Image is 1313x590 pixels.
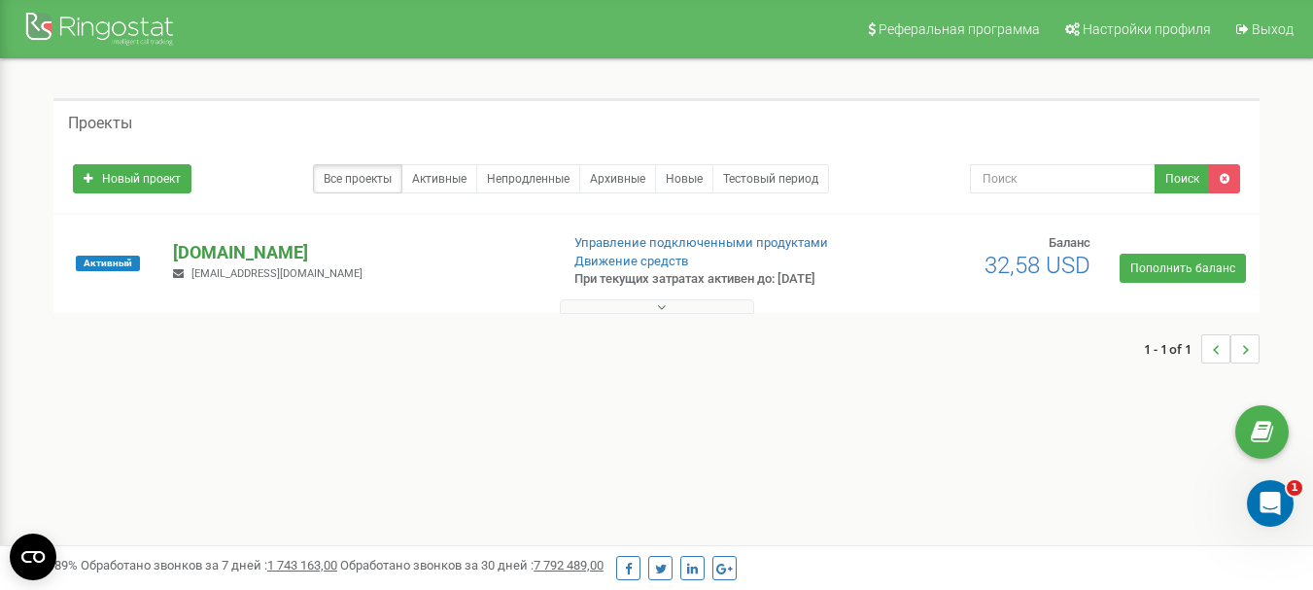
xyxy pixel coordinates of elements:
p: При текущих затратах активен до: [DATE] [574,270,845,289]
span: Активный [76,256,140,271]
span: 1 - 1 of 1 [1144,334,1201,364]
h5: Проекты [68,115,132,132]
a: Пополнить баланс [1120,254,1246,283]
a: Новые [655,164,713,193]
span: 32,58 USD [985,252,1090,279]
a: Все проекты [313,164,402,193]
a: Тестовый период [712,164,829,193]
a: Движение средств [574,254,688,268]
span: Обработано звонков за 7 дней : [81,558,337,573]
a: Управление подключенными продуктами [574,235,828,250]
span: [EMAIL_ADDRESS][DOMAIN_NAME] [191,267,363,280]
iframe: Intercom live chat [1247,480,1294,527]
span: Настройки профиля [1083,21,1211,37]
span: Баланс [1049,235,1090,250]
a: Архивные [579,164,656,193]
nav: ... [1144,315,1260,383]
span: Выход [1252,21,1294,37]
a: Активные [401,164,477,193]
button: Поиск [1155,164,1210,193]
p: [DOMAIN_NAME] [173,240,542,265]
a: Непродленные [476,164,580,193]
span: 1 [1287,480,1302,496]
u: 7 792 489,00 [534,558,604,573]
a: Новый проект [73,164,191,193]
button: Open CMP widget [10,534,56,580]
input: Поиск [970,164,1156,193]
span: Реферальная программа [879,21,1040,37]
u: 1 743 163,00 [267,558,337,573]
span: Обработано звонков за 30 дней : [340,558,604,573]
